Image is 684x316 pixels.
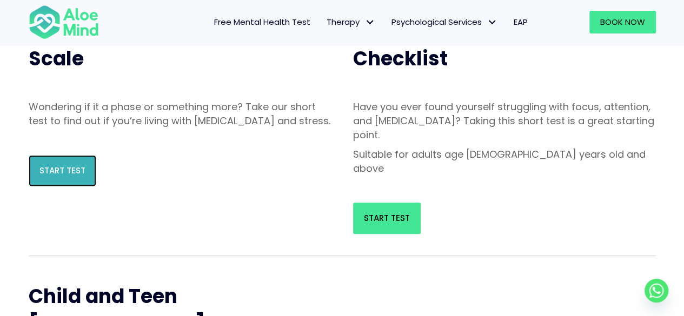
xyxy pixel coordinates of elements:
span: EAP [514,16,528,28]
a: Psychological ServicesPsychological Services: submenu [383,11,506,33]
a: Whatsapp [645,279,668,302]
p: Suitable for adults age [DEMOGRAPHIC_DATA] years old and above [353,147,656,176]
a: Start Test [353,203,421,234]
span: Psychological Services [391,16,497,28]
a: EAP [506,11,536,33]
a: Book Now [589,11,656,33]
span: Start Test [39,165,85,176]
nav: Menu [113,11,536,33]
span: Psychological Services: submenu [484,15,500,30]
img: Aloe mind Logo [29,4,99,40]
a: Start Test [29,155,96,186]
span: Therapy: submenu [362,15,378,30]
span: Therapy [327,16,375,28]
a: TherapyTherapy: submenu [318,11,383,33]
p: Have you ever found yourself struggling with focus, attention, and [MEDICAL_DATA]? Taking this sh... [353,100,656,142]
span: Free Mental Health Test [214,16,310,28]
span: Start Test [364,212,410,224]
p: Wondering if it a phase or something more? Take our short test to find out if you’re living with ... [29,100,331,128]
a: Free Mental Health Test [206,11,318,33]
span: Book Now [600,16,645,28]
